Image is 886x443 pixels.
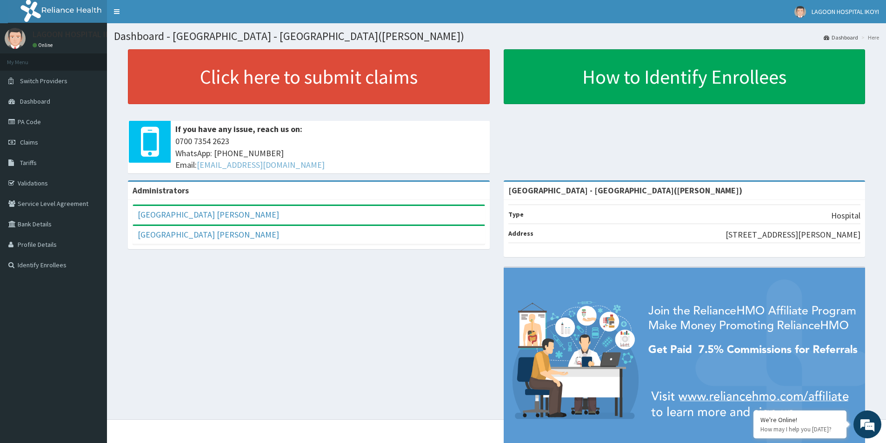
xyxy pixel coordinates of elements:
img: User Image [794,6,806,18]
p: [STREET_ADDRESS][PERSON_NAME] [726,229,860,241]
a: [GEOGRAPHIC_DATA] [PERSON_NAME] [138,229,279,240]
a: Dashboard [824,33,858,41]
span: Claims [20,138,38,146]
span: Dashboard [20,97,50,106]
b: Administrators [133,185,189,196]
a: How to Identify Enrollees [504,49,866,104]
span: Switch Providers [20,77,67,85]
span: LAGOON HOSPITAL IKOYI [812,7,879,16]
b: Address [508,229,533,238]
a: [GEOGRAPHIC_DATA] [PERSON_NAME] [138,209,279,220]
p: LAGOON HOSPITAL IKOYI [33,30,122,39]
img: User Image [5,28,26,49]
h1: Dashboard - [GEOGRAPHIC_DATA] - [GEOGRAPHIC_DATA]([PERSON_NAME]) [114,30,879,42]
p: How may I help you today? [760,425,839,433]
strong: [GEOGRAPHIC_DATA] - [GEOGRAPHIC_DATA]([PERSON_NAME]) [508,185,742,196]
span: Tariffs [20,159,37,167]
b: If you have any issue, reach us on: [175,124,302,134]
a: Click here to submit claims [128,49,490,104]
b: Type [508,210,524,218]
li: Here [859,33,879,41]
a: Online [33,42,55,48]
a: [EMAIL_ADDRESS][DOMAIN_NAME] [197,159,325,170]
span: 0700 7354 2623 WhatsApp: [PHONE_NUMBER] Email: [175,135,485,171]
p: Hospital [831,210,860,222]
div: We're Online! [760,416,839,424]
